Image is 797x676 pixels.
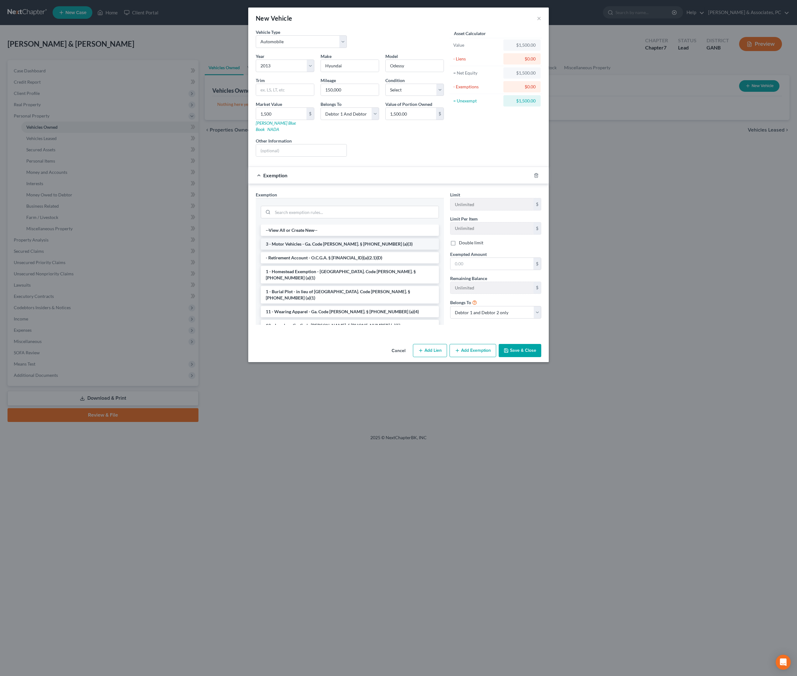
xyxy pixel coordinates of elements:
label: Market Value [256,101,282,107]
input: ex. LS, LT, etc [256,84,314,96]
div: Value [453,42,501,48]
div: $ [436,108,444,120]
div: $ [533,198,541,210]
input: 0.00 [386,108,436,120]
span: Exempted Amount [450,252,487,257]
input: -- [450,198,533,210]
input: -- [450,282,533,294]
span: Exemption [263,172,287,178]
div: - Liens [453,56,501,62]
label: Vehicle Type [256,29,280,35]
input: -- [321,84,379,96]
div: = Unexempt [453,98,501,104]
button: × [537,14,541,22]
div: Open Intercom Messenger [776,655,791,670]
a: [PERSON_NAME] Blue Book [256,120,296,132]
div: - Exemptions [453,84,501,90]
label: Year [256,53,265,60]
li: 3 - Motor Vehicles - Ga. Code [PERSON_NAME]. § [PHONE_NUMBER] (a)(3) [261,238,439,250]
input: Search exemption rules... [273,206,439,218]
div: $0.00 [508,84,536,90]
span: Limit [450,192,460,197]
div: $1,500.00 [508,98,536,104]
label: Mileage [321,77,336,84]
div: $ [533,258,541,270]
label: Condition [385,77,405,84]
input: 0.00 [256,108,306,120]
li: 1 - Homestead Exemption - [GEOGRAPHIC_DATA]. Code [PERSON_NAME]. § [PHONE_NUMBER] (a)(1) [261,266,439,283]
input: 0.00 [450,258,533,270]
div: $ [533,282,541,294]
li: 1 - Burial Plot - in lieu of [GEOGRAPHIC_DATA]. Code [PERSON_NAME]. § [PHONE_NUMBER] (a)(1) [261,286,439,304]
button: Add Exemption [450,344,496,357]
div: $1,500.00 [508,70,536,76]
label: Trim [256,77,265,84]
li: 12 - Jewelry - Ga. Code [PERSON_NAME]. § [PHONE_NUMBER] (a)(5) [261,320,439,331]
span: Belongs To [450,300,471,305]
button: Cancel [387,345,410,357]
input: ex. Nissan [321,60,379,72]
label: Other Information [256,138,292,144]
span: Make [321,54,332,59]
label: Value of Portion Owned [385,101,432,107]
div: $ [533,222,541,234]
button: Save & Close [499,344,541,357]
label: Remaining Balance [450,275,487,282]
input: -- [450,222,533,234]
div: = Net Equity [453,70,501,76]
input: ex. Altima [386,60,444,72]
div: New Vehicle [256,14,292,23]
label: Model [385,53,398,60]
div: $1,500.00 [508,42,536,48]
div: $ [306,108,314,120]
span: Exemption [256,192,277,197]
a: NADA [267,127,279,132]
button: Add Lien [413,344,447,357]
li: 11 - Wearing Apparel - Ga. Code [PERSON_NAME]. § [PHONE_NUMBER] (a)(4) [261,306,439,317]
div: $0.00 [508,56,536,62]
label: Double limit [459,240,483,246]
label: Limit Per Item [450,216,478,222]
input: (optional) [256,144,347,156]
label: Asset Calculator [454,30,486,37]
li: --View All or Create New-- [261,225,439,236]
span: Belongs To [321,101,342,107]
li: - Retirement Account - O.C.G.A. § [FINANCIAL_ID](a)(2.1)(D) [261,252,439,263]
